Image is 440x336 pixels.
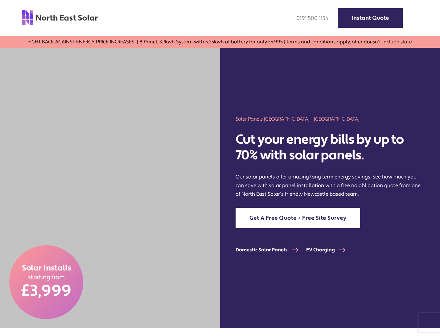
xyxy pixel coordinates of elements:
[236,247,306,253] a: Domestic Solar Panels
[22,9,98,26] img: north east solar logo
[236,173,425,198] p: Our solar panels offer amazing long term energy savings. See how much you can save with solar pan...
[236,115,425,122] h1: Solar Panels [GEOGRAPHIC_DATA] – [GEOGRAPHIC_DATA]
[306,247,353,253] a: EV Charging
[361,147,364,164] span: .
[9,245,83,319] a: Solar Installs starting from £3,999
[28,274,65,281] span: starting from
[289,15,329,22] a: 0191 500 1154
[338,8,403,28] a: Instant Quote
[236,208,360,228] a: Get A Free Quote + Free Site Survey
[22,263,71,274] span: Solar Installs
[236,132,425,163] h2: Cut your energy bills by up to 70% with solar panels
[21,281,72,302] span: £3,999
